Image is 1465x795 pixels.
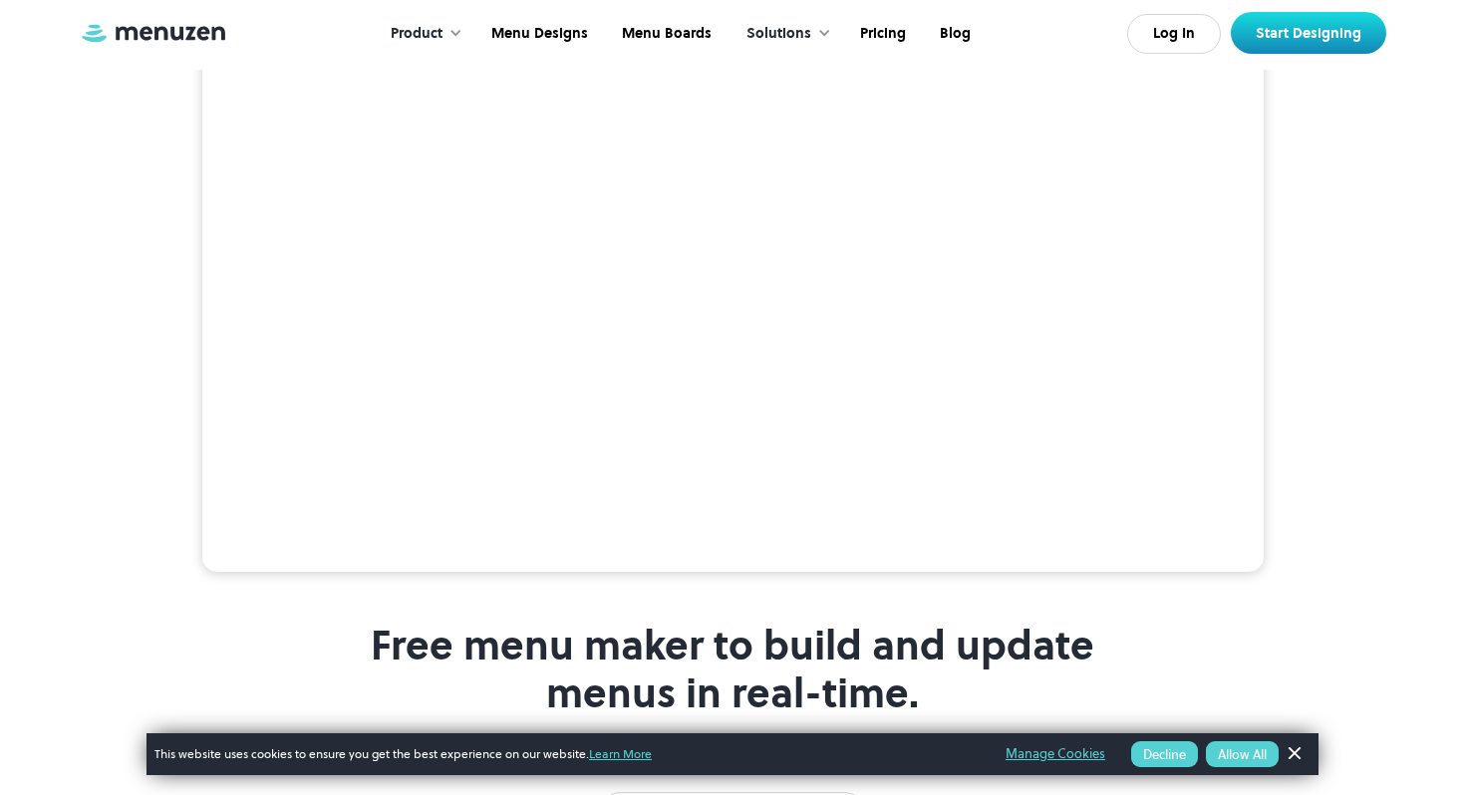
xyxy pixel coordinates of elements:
h1: Free menu maker to build and update menus in real-time. [352,622,1114,717]
div: Solutions [746,23,811,45]
a: Log In [1127,14,1221,54]
a: Dismiss Banner [1279,739,1309,769]
a: Pricing [841,3,921,65]
a: Learn More [589,745,652,762]
a: Blog [921,3,986,65]
div: Product [371,3,472,65]
div: Product [391,23,442,45]
button: Decline [1131,741,1198,767]
div: Solutions [727,3,841,65]
a: Menu Boards [603,3,727,65]
a: Start Designing [1231,12,1386,54]
a: Menu Designs [472,3,603,65]
button: Allow All [1206,741,1279,767]
a: Manage Cookies [1006,743,1105,765]
span: This website uses cookies to ensure you get the best experience on our website. [154,745,978,763]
